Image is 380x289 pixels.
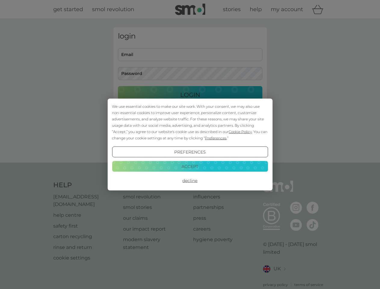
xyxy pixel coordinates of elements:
[112,161,268,172] button: Accept
[107,99,272,191] div: Cookie Consent Prompt
[112,175,268,186] button: Decline
[112,147,268,157] button: Preferences
[112,103,268,141] div: We use essential cookies to make our site work. With your consent, we may also use non-essential ...
[205,136,227,140] span: Preferences
[229,129,252,134] span: Cookie Policy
